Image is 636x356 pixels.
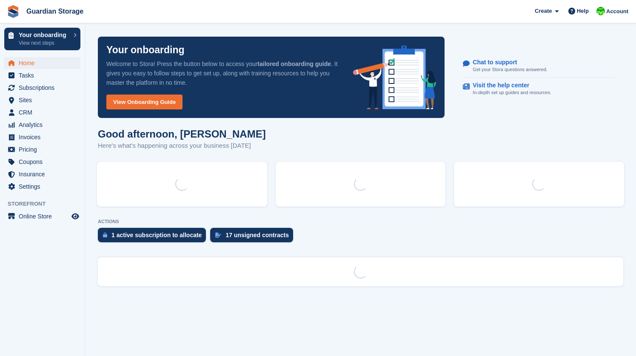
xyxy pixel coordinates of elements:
[19,57,70,69] span: Home
[4,28,80,50] a: Your onboarding View next steps
[19,94,70,106] span: Sites
[210,228,297,247] a: 17 unsigned contracts
[19,181,70,192] span: Settings
[98,228,210,247] a: 1 active subscription to allocate
[8,200,85,208] span: Storefront
[353,46,436,109] img: onboarding-info-6c161a55d2c0e0a8cae90662b2fe09162a5109e8cc188191df67fb4f79e88e88.svg
[19,210,70,222] span: Online Store
[98,141,266,151] p: Here's what's happening across your business [DATE]
[215,233,221,238] img: contract_signature_icon-13c848040528278c33f63329250d36e43548de30e8caae1d1a13099fd9432cc5.svg
[19,69,70,81] span: Tasks
[4,57,80,69] a: menu
[19,131,70,143] span: Invoices
[19,32,69,38] p: Your onboarding
[4,119,80,131] a: menu
[463,78,615,100] a: Visit the help center In-depth set up guides and resources.
[4,106,80,118] a: menu
[19,82,70,94] span: Subscriptions
[473,89,551,96] p: In-depth set up guides and resources.
[98,219,623,224] p: ACTIONS
[473,66,547,73] p: Get your Stora questions answered.
[257,60,331,67] strong: tailored onboarding guide
[4,210,80,222] a: menu
[19,39,69,47] p: View next steps
[70,211,80,221] a: Preview store
[19,119,70,131] span: Analytics
[4,144,80,155] a: menu
[19,144,70,155] span: Pricing
[596,7,605,15] img: Andrew Kinakin
[463,55,615,78] a: Chat to support Get your Stora questions answered.
[4,82,80,94] a: menu
[4,168,80,180] a: menu
[4,94,80,106] a: menu
[111,232,202,238] div: 1 active subscription to allocate
[4,131,80,143] a: menu
[98,128,266,140] h1: Good afternoon, [PERSON_NAME]
[7,5,20,18] img: stora-icon-8386f47178a22dfd0bd8f6a31ec36ba5ce8667c1dd55bd0f319d3a0aa187defe.svg
[473,82,545,89] p: Visit the help center
[4,181,80,192] a: menu
[106,45,185,55] p: Your onboarding
[19,106,70,118] span: CRM
[606,7,628,16] span: Account
[19,168,70,180] span: Insurance
[225,232,289,238] div: 17 unsigned contracts
[19,156,70,168] span: Coupons
[4,156,80,168] a: menu
[473,59,540,66] p: Chat to support
[106,59,339,87] p: Welcome to Stora! Press the button below to access your . It gives you easy to follow steps to ge...
[577,7,589,15] span: Help
[535,7,552,15] span: Create
[106,95,183,109] a: View Onboarding Guide
[4,69,80,81] a: menu
[103,232,107,238] img: active_subscription_to_allocate_icon-d502201f5373d7db506a760aba3b589e785aa758c864c3986d89f69b8ff3...
[23,4,87,18] a: Guardian Storage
